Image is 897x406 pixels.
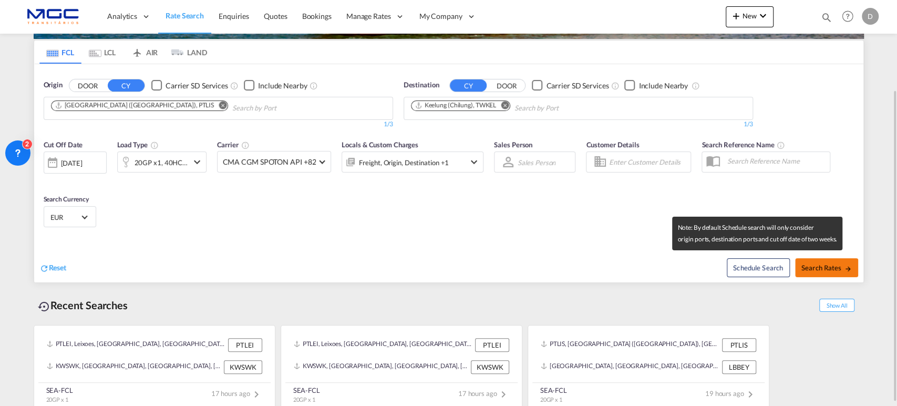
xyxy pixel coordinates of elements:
[541,338,719,352] div: PTLIS, Lisbon (Lisboa), Portugal, Southern Europe, Europe
[39,40,81,64] md-tab-item: FCL
[744,388,757,401] md-icon: icon-chevron-right
[191,156,203,168] md-icon: icon-chevron-down
[150,141,159,149] md-icon: icon-information-outline
[166,11,204,20] span: Rate Search
[81,40,123,64] md-tab-item: LCL
[39,40,208,64] md-pagination-wrapper: Use the left and right arrow keys to navigate between tabs
[47,360,221,374] div: KWSWK, Shuwaikh, Kuwait, Middle East, Middle East
[46,396,68,403] span: 20GP x 1
[638,80,688,91] div: Include Nearby
[497,388,510,401] md-icon: icon-chevron-right
[302,12,332,21] span: Bookings
[44,140,83,149] span: Cut Off Date
[107,11,137,22] span: Analytics
[310,82,318,90] md-icon: Unchecked: Ignores neighbouring ports when fetching rates.Checked : Includes neighbouring ports w...
[514,100,614,117] input: Chips input.
[232,100,332,117] input: Chips input.
[49,263,67,272] span: Reset
[757,9,769,22] md-icon: icon-chevron-down
[721,153,830,169] input: Search Reference Name
[862,8,879,25] div: D
[16,5,87,28] img: 92835000d1c111ee8b33af35afdd26c7.png
[342,140,418,149] span: Locals & Custom Charges
[702,140,785,149] span: Search Reference Name
[219,12,249,21] span: Enquiries
[624,80,688,91] md-checkbox: Checkbox No Ink
[475,338,509,352] div: PTLEI
[223,157,316,167] span: CMA CGM SPOTON API +82
[801,263,852,272] span: Search Rates
[241,141,250,149] md-icon: The selected Trucker/Carrierwill be displayed in the rate results If the rates are from another f...
[131,46,143,54] md-icon: icon-airplane
[839,7,862,26] div: Help
[404,80,439,90] span: Destination
[47,338,225,352] div: PTLEI, Leixoes, Portugal, Southern Europe, Europe
[359,155,449,170] div: Freight Origin Destination Factory Stuffing
[224,360,262,374] div: KWSWK
[540,396,562,403] span: 20GP x 1
[293,385,320,395] div: SEA-FCL
[586,140,639,149] span: Customer Details
[844,265,851,272] md-icon: icon-arrow-right
[258,80,307,91] div: Include Nearby
[211,389,263,398] span: 17 hours ago
[294,338,472,352] div: PTLEI, Leixoes, Portugal, Southern Europe, Europe
[230,82,239,90] md-icon: Unchecked: Search for CY (Container Yard) services for all selected carriers.Checked : Search for...
[419,11,462,22] span: My Company
[55,101,216,110] div: Press delete to remove this chip.
[517,155,556,170] md-select: Sales Person
[50,212,80,222] span: EUR
[44,120,393,129] div: 1/3
[458,389,510,398] span: 17 hours ago
[471,360,509,374] div: KWSWK
[117,151,207,172] div: 20GP x1 40HC x1icon-chevron-down
[44,151,107,174] div: [DATE]
[108,79,145,92] button: CY
[546,80,609,91] div: Carrier SD Services
[821,12,832,27] div: icon-magnify
[34,64,863,282] div: OriginDOOR CY Checkbox No InkUnchecked: Search for CY (Container Yard) services for all selected ...
[450,79,487,92] button: CY
[212,101,228,111] button: Remove
[44,172,51,187] md-datepicker: Select
[722,338,756,352] div: PTLIS
[726,6,774,27] button: icon-plus 400-fgNewicon-chevron-down
[217,140,250,149] span: Carrier
[34,293,132,317] div: Recent Searches
[532,80,609,91] md-checkbox: Checkbox No Ink
[244,80,307,91] md-checkbox: Checkbox No Ink
[404,120,753,129] div: 1/3
[293,396,315,403] span: 20GP x 1
[705,389,757,398] span: 19 hours ago
[135,155,188,170] div: 20GP x1 40HC x1
[541,360,719,374] div: LBBEY, Beirut, Lebanon, Levante, Middle East
[49,209,90,225] md-select: Select Currency: € EUREuro
[777,141,785,149] md-icon: Your search will be saved by the below given name
[494,140,532,149] span: Sales Person
[415,101,499,110] div: Press delete to remove this chip.
[123,40,166,64] md-tab-item: AIR
[409,97,619,117] md-chips-wrap: Chips container. Use arrow keys to select chips.
[730,12,769,20] span: New
[55,101,214,110] div: Lisbon (Lisboa), PTLIS
[46,385,73,395] div: SEA-FCL
[264,12,287,21] span: Quotes
[39,262,67,274] div: icon-refreshReset
[672,217,842,250] md-tooltip: Note: By default Schedule search will only consider origin ports, destination ports and cut off d...
[151,80,228,91] md-checkbox: Checkbox No Ink
[609,154,687,170] input: Enter Customer Details
[228,338,262,352] div: PTLEI
[415,101,497,110] div: Keelung (Chilung), TWKEL
[346,11,391,22] span: Manage Rates
[294,360,468,374] div: KWSWK, Shuwaikh, Kuwait, Middle East, Middle East
[44,195,89,203] span: Search Currency
[61,158,83,168] div: [DATE]
[38,300,50,313] md-icon: icon-backup-restore
[730,9,743,22] md-icon: icon-plus 400-fg
[494,101,510,111] button: Remove
[117,140,159,149] span: Load Type
[44,80,63,90] span: Origin
[821,12,832,23] md-icon: icon-magnify
[540,385,567,395] div: SEA-FCL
